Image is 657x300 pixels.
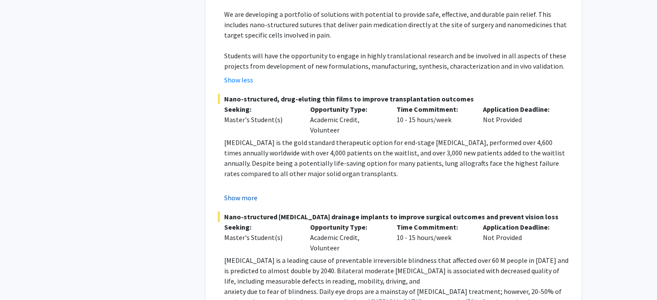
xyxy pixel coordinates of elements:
p: Seeking: [224,222,298,232]
p: Time Commitment: [397,104,470,114]
div: Academic Credit, Volunteer [304,222,390,253]
p: Opportunity Type: [310,222,384,232]
button: Show less [224,75,253,85]
div: Academic Credit, Volunteer [304,104,390,135]
div: Master's Student(s) [224,232,298,243]
p: Time Commitment: [397,222,470,232]
p: Students will have the opportunity to engage in highly translational research and be involved in ... [224,51,569,71]
p: Seeking: [224,104,298,114]
p: Opportunity Type: [310,104,384,114]
span: Nano-structured [MEDICAL_DATA] drainage implants to improve surgical outcomes and prevent vision ... [218,212,569,222]
button: Show more [224,193,257,203]
p: Application Deadline: [483,222,556,232]
p: We are developing a portfolio of solutions with potential to provide safe, effective, and durable... [224,9,569,40]
p: [MEDICAL_DATA] is the gold standard therapeutic option for end-stage [MEDICAL_DATA], performed ov... [224,137,569,179]
div: Not Provided [476,104,563,135]
p: Application Deadline: [483,104,556,114]
div: 10 - 15 hours/week [390,222,476,253]
p: [MEDICAL_DATA] is a leading cause of preventable irreversible blindness that affected over 60 M p... [224,255,569,286]
div: Not Provided [476,222,563,253]
div: Master's Student(s) [224,114,298,125]
span: Nano-structured, drug-eluting thin films to improve transplantation outcomes [218,94,569,104]
iframe: Chat [6,261,37,294]
div: 10 - 15 hours/week [390,104,476,135]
